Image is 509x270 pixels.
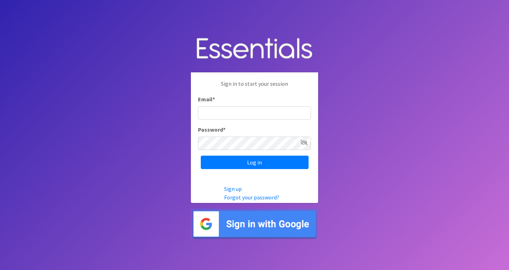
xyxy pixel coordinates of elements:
a: Forgot your password? [224,194,279,201]
p: Sign in to start your session [198,79,311,95]
label: Password [198,125,226,134]
img: Sign in with Google [191,209,318,239]
input: Log in [201,156,309,169]
a: Sign up [224,185,242,192]
label: Email [198,95,215,103]
abbr: required [223,126,226,133]
abbr: required [212,96,215,103]
img: Human Essentials [191,31,318,67]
